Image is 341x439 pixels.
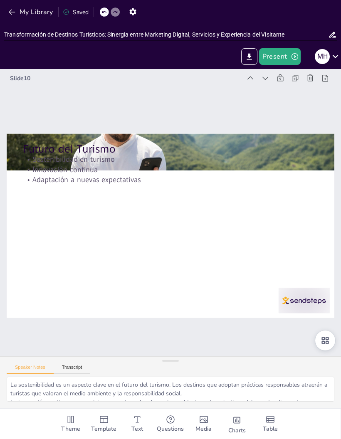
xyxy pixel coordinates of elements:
input: Insert title [4,29,328,41]
div: Change the overall theme [54,409,87,439]
div: Add ready made slides [87,409,121,439]
div: Add a table [254,409,287,439]
span: Text [131,424,143,434]
div: Add images, graphics, shapes or video [187,409,220,439]
p: Innovación continua [23,165,318,175]
span: Theme [61,424,80,434]
button: Transcript [54,365,91,374]
p: Adaptación a nuevas expectativas [23,175,318,185]
div: Saved [63,8,89,16]
button: Present [259,48,301,65]
p: Sostenibilidad en turismo [23,154,318,165]
button: My Library [6,5,57,19]
span: Table [263,424,278,434]
span: Media [195,424,212,434]
div: Add text boxes [121,409,154,439]
div: Add charts and graphs [220,409,254,439]
textarea: La sostenibilidad es un aspecto clave en el futuro del turismo. Los destinos que adoptan práctica... [7,377,334,402]
button: Export to PowerPoint [241,48,257,65]
div: Slide 10 [10,74,241,82]
div: Get real-time input from your audience [154,409,187,439]
span: Template [91,424,116,434]
button: Speaker Notes [7,365,54,374]
span: Questions [157,424,184,434]
span: Charts [228,426,246,435]
button: M H [315,48,330,65]
p: Futuro del Turismo [23,141,318,157]
div: M H [315,49,330,64]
